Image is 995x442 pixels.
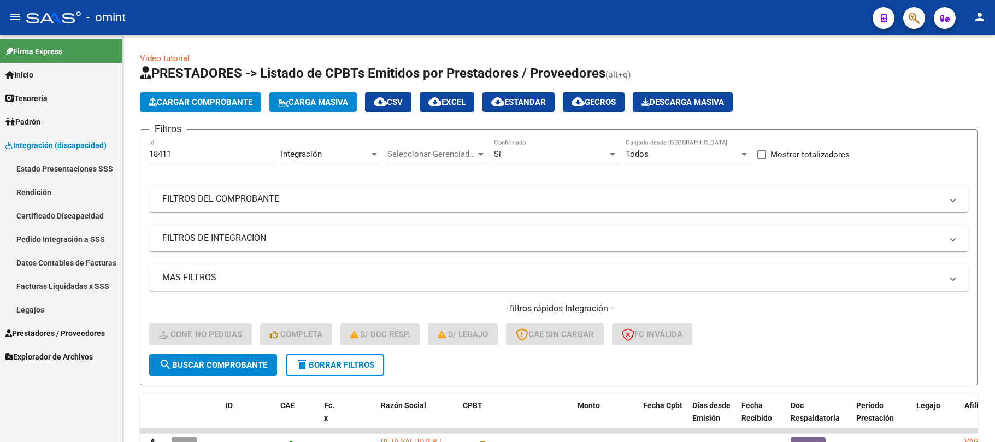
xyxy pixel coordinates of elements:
[5,351,93,363] span: Explorador de Archivos
[140,66,605,81] span: PRESTADORES -> Listado de CPBTs Emitidos por Prestadores / Proveedores
[320,394,342,442] datatable-header-cell: Fc. x
[149,323,252,345] button: Conf. no pedidas
[226,401,233,410] span: ID
[5,45,62,57] span: Firma Express
[159,360,267,370] span: Buscar Comprobante
[852,394,912,442] datatable-header-cell: Período Prestación
[572,97,616,107] span: Gecros
[639,394,688,442] datatable-header-cell: Fecha Cpbt
[491,95,504,108] mat-icon: cloud_download
[688,394,737,442] datatable-header-cell: Días desde Emisión
[622,329,682,339] span: FC Inválida
[286,354,384,376] button: Borrar Filtros
[140,54,190,63] a: Video tutorial
[458,394,573,442] datatable-header-cell: CPBT
[365,92,411,112] button: CSV
[428,95,441,108] mat-icon: cloud_download
[86,5,126,30] span: - omint
[140,92,261,112] button: Cargar Comprobante
[149,303,968,315] h4: - filtros rápidos Integración -
[278,97,348,107] span: Carga Masiva
[162,232,942,244] mat-panel-title: FILTROS DE INTEGRACION
[786,394,852,442] datatable-header-cell: Doc Respaldatoria
[572,95,585,108] mat-icon: cloud_download
[964,401,992,410] span: Afiliado
[770,148,850,161] span: Mostrar totalizadores
[149,186,968,212] mat-expansion-panel-header: FILTROS DEL COMPROBANTE
[162,193,942,205] mat-panel-title: FILTROS DEL COMPROBANTE
[149,354,277,376] button: Buscar Comprobante
[973,10,986,23] mat-icon: person
[221,394,276,442] datatable-header-cell: ID
[563,92,625,112] button: Gecros
[296,360,374,370] span: Borrar Filtros
[916,401,940,410] span: Legajo
[578,401,600,410] span: Monto
[643,401,682,410] span: Fecha Cpbt
[5,69,33,81] span: Inicio
[506,323,604,345] button: CAE SIN CARGAR
[641,97,724,107] span: Descarga Masiva
[5,327,105,339] span: Prestadores / Proveedores
[281,149,322,159] span: Integración
[159,329,242,339] span: Conf. no pedidas
[438,329,488,339] span: S/ legajo
[5,92,48,104] span: Tesorería
[340,323,420,345] button: S/ Doc Resp.
[463,401,482,410] span: CPBT
[633,92,733,112] button: Descarga Masiva
[791,401,840,422] span: Doc Respaldatoria
[276,394,320,442] datatable-header-cell: CAE
[162,272,942,284] mat-panel-title: MAS FILTROS
[149,121,187,137] h3: Filtros
[376,394,458,442] datatable-header-cell: Razón Social
[387,149,476,159] span: Seleccionar Gerenciador
[912,394,944,442] datatable-header-cell: Legajo
[737,394,786,442] datatable-header-cell: Fecha Recibido
[149,264,968,291] mat-expansion-panel-header: MAS FILTROS
[428,323,498,345] button: S/ legajo
[494,149,501,159] span: Si
[856,401,894,422] span: Período Prestación
[296,358,309,371] mat-icon: delete
[350,329,410,339] span: S/ Doc Resp.
[958,405,984,431] iframe: Intercom live chat
[491,97,546,107] span: Estandar
[741,401,772,422] span: Fecha Recibido
[260,323,332,345] button: Completa
[573,394,639,442] datatable-header-cell: Monto
[374,97,403,107] span: CSV
[633,92,733,112] app-download-masive: Descarga masiva de comprobantes (adjuntos)
[5,139,107,151] span: Integración (discapacidad)
[692,401,731,422] span: Días desde Emisión
[612,323,692,345] button: FC Inválida
[270,329,322,339] span: Completa
[516,329,594,339] span: CAE SIN CARGAR
[269,92,357,112] button: Carga Masiva
[381,401,426,410] span: Razón Social
[605,69,631,80] span: (alt+q)
[374,95,387,108] mat-icon: cloud_download
[420,92,474,112] button: EXCEL
[159,358,172,371] mat-icon: search
[428,97,466,107] span: EXCEL
[5,116,40,128] span: Padrón
[482,92,555,112] button: Estandar
[626,149,649,159] span: Todos
[149,225,968,251] mat-expansion-panel-header: FILTROS DE INTEGRACION
[9,10,22,23] mat-icon: menu
[280,401,295,410] span: CAE
[324,401,334,422] span: Fc. x
[149,97,252,107] span: Cargar Comprobante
